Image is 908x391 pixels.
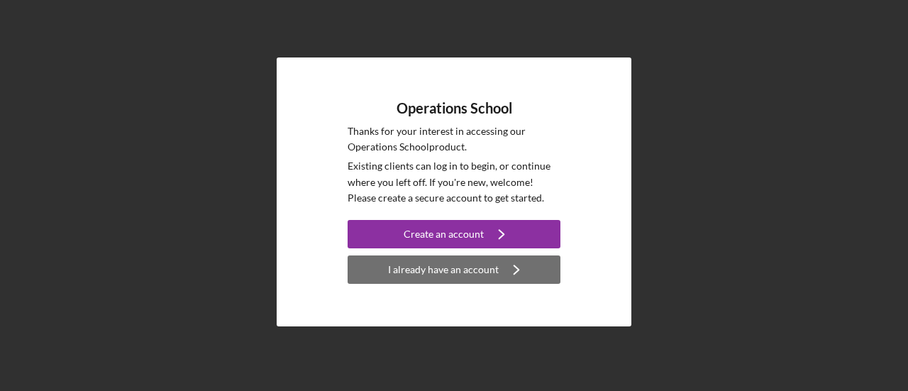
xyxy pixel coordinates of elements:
button: I already have an account [348,255,560,284]
a: Create an account [348,220,560,252]
button: Create an account [348,220,560,248]
div: I already have an account [388,255,499,284]
div: Create an account [404,220,484,248]
h4: Operations School [397,100,512,116]
p: Existing clients can log in to begin, or continue where you left off. If you're new, welcome! Ple... [348,158,560,206]
p: Thanks for your interest in accessing our Operations School product. [348,123,560,155]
